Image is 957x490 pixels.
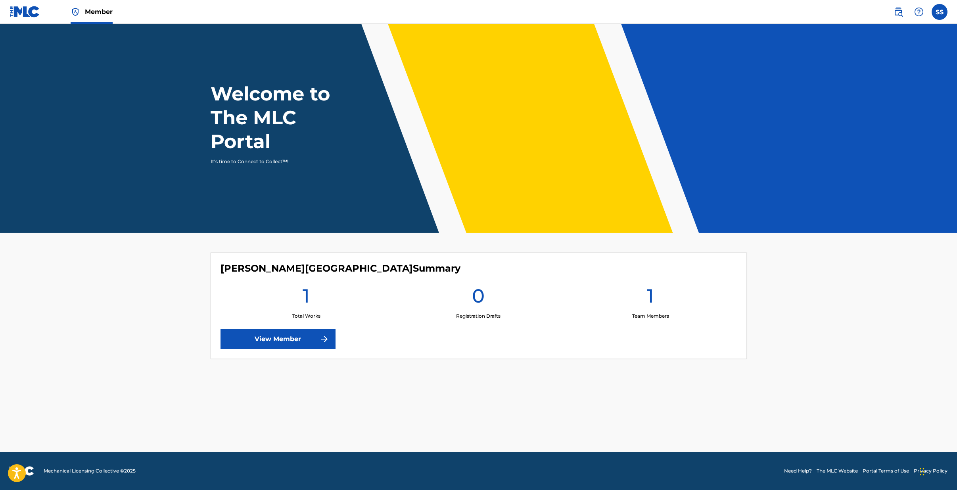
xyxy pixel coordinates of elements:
[784,467,812,475] a: Need Help?
[303,284,310,313] h1: 1
[10,466,34,476] img: logo
[917,452,957,490] iframe: Chat Widget
[456,313,501,320] p: Registration Drafts
[911,4,927,20] div: Help
[894,7,903,17] img: search
[817,467,858,475] a: The MLC Website
[211,158,348,165] p: It's time to Connect to Collect™!
[71,7,80,17] img: Top Rightsholder
[320,334,329,344] img: f7272a7cc735f4ea7f67.svg
[10,6,40,17] img: MLC Logo
[221,329,336,349] a: View Member
[85,7,113,16] span: Member
[292,313,320,320] p: Total Works
[914,7,924,17] img: help
[221,262,460,274] h4: SANTIAGO SIERRA-PRADO
[914,467,947,475] a: Privacy Policy
[890,4,906,20] a: Public Search
[863,467,909,475] a: Portal Terms of Use
[632,313,669,320] p: Team Members
[647,284,654,313] h1: 1
[932,4,947,20] div: User Menu
[920,460,924,484] div: Drag
[472,284,485,313] h1: 0
[44,467,136,475] span: Mechanical Licensing Collective © 2025
[211,82,359,153] h1: Welcome to The MLC Portal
